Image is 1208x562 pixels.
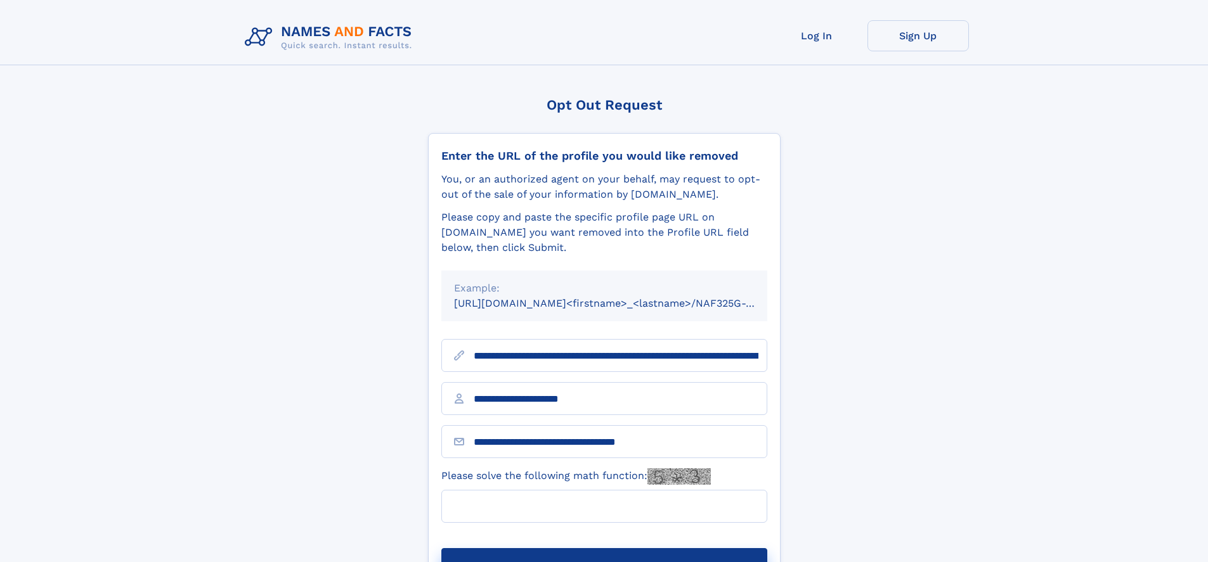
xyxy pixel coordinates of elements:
div: Enter the URL of the profile you would like removed [441,149,767,163]
div: Opt Out Request [428,97,781,113]
img: Logo Names and Facts [240,20,422,54]
div: Example: [454,281,755,296]
a: Log In [766,20,867,51]
label: Please solve the following math function: [441,468,711,485]
small: [URL][DOMAIN_NAME]<firstname>_<lastname>/NAF325G-xxxxxxxx [454,297,791,309]
div: You, or an authorized agent on your behalf, may request to opt-out of the sale of your informatio... [441,172,767,202]
div: Please copy and paste the specific profile page URL on [DOMAIN_NAME] you want removed into the Pr... [441,210,767,255]
a: Sign Up [867,20,969,51]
